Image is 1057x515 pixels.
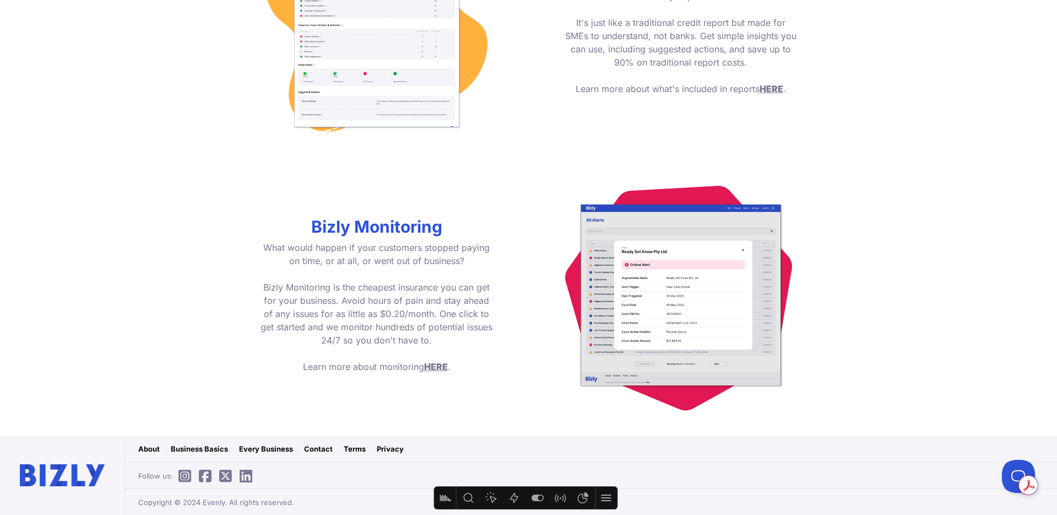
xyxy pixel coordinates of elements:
[377,443,404,454] a: Privacy
[1002,460,1035,493] iframe: Toggle Customer Support
[171,443,228,454] a: Business Basics
[260,217,494,237] h2: Bizly Monitoring
[424,361,448,372] a: HERE
[760,83,783,94] a: HERE
[138,443,160,454] a: About
[344,443,366,454] a: Terms
[565,179,796,411] img: alert
[304,443,333,454] a: Contact
[138,470,258,481] span: Follow us:
[260,241,494,373] p: What would happen if your customers stopped paying on time, or at all, or went out of business? B...
[239,443,293,454] a: Every Business
[138,497,294,508] span: Copyright © 2024 Evenly. All rights reserved.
